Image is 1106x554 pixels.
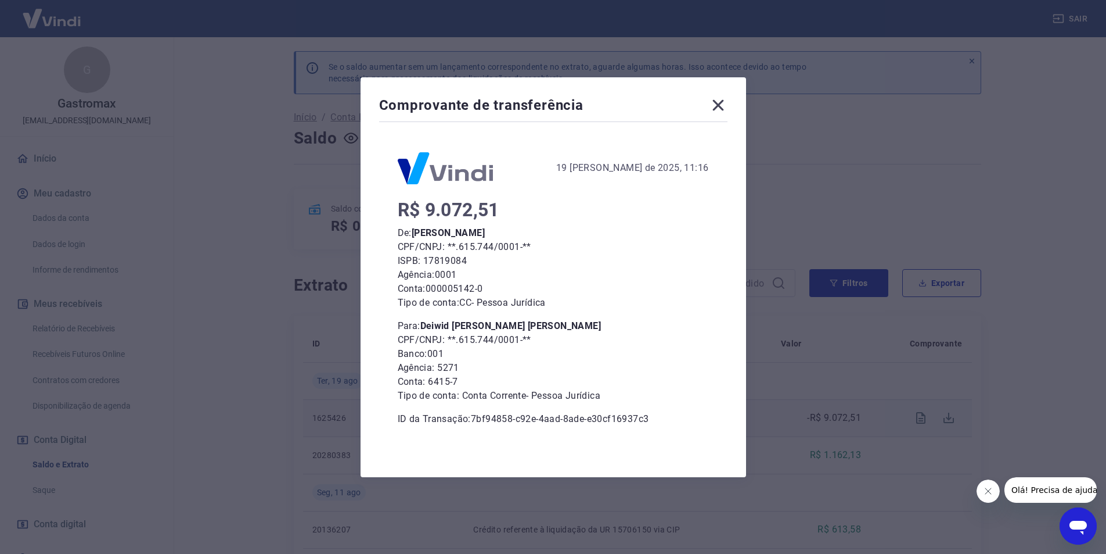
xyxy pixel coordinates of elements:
p: CPF/CNPJ: **.615.744/0001-** [398,240,709,254]
p: Agência: 0001 [398,268,709,282]
p: Tipo de conta: Conta Corrente - Pessoa Jurídica [398,389,709,403]
p: Banco: 001 [398,347,709,361]
iframe: Botão para abrir a janela de mensagens [1060,507,1097,545]
iframe: Mensagem da empresa [1004,477,1097,503]
p: De: [398,226,709,240]
p: Conta: 6415-7 [398,375,709,389]
span: R$ 9.072,51 [398,199,499,221]
div: 19 [PERSON_NAME] de 2025, 11:16 [556,161,708,175]
p: ID da Transação: 7bf94858-c92e-4aad-8ade-e30cf16937c3 [398,412,709,426]
p: Tipo de conta: CC - Pessoa Jurídica [398,296,709,310]
b: [PERSON_NAME] [412,227,485,238]
p: Agência: 5271 [398,361,709,375]
p: CPF/CNPJ: **.615.744/0001-** [398,333,709,347]
p: Para: [398,319,709,333]
img: Logo [398,152,493,184]
span: Olá! Precisa de ajuda? [7,8,98,17]
iframe: Fechar mensagem [977,480,1000,503]
b: Deiwid [PERSON_NAME] [PERSON_NAME] [420,320,601,331]
div: Comprovante de transferência [379,96,727,119]
p: ISPB: 17819084 [398,254,709,268]
p: Conta: 000005142-0 [398,282,709,296]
